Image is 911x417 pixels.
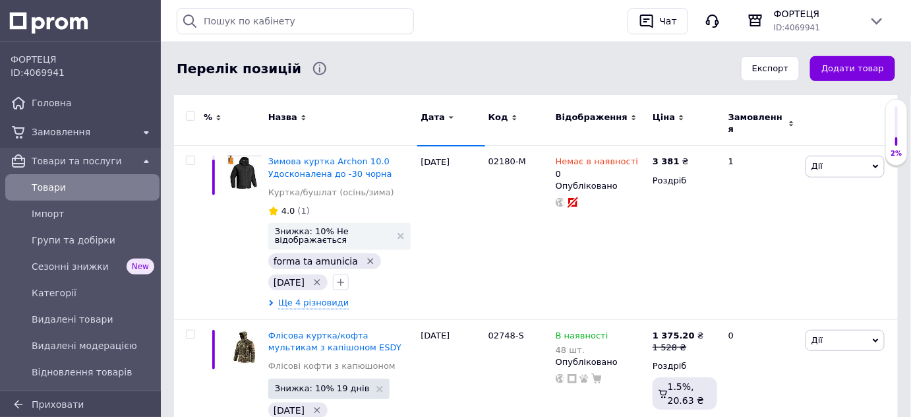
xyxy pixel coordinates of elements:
a: Флісова куртка/кофта мультикам з капішоном ESDY [268,331,401,352]
span: Відображення [556,112,628,123]
b: 1 375.20 [653,331,695,340]
span: Товари та послуги [32,154,133,168]
div: 0 [556,156,638,179]
a: Флісові кофти з капюшоном [268,360,396,372]
span: Ціна [653,112,675,123]
span: Ще 4 різновиди [278,297,349,309]
span: Головна [32,96,154,110]
span: Сезонні знижки [32,260,121,273]
button: Чат [628,8,688,34]
span: Товари [32,181,154,194]
img: Зимняя куртка Archon 10.0 Усовершенствованная до -30 черная [227,156,262,190]
span: Групи та добірки [32,234,154,247]
div: Опубліковано [556,356,646,368]
span: Дії [811,161,823,171]
span: ФОРТЕЦЯ [774,7,858,20]
button: Додати товар [810,56,895,82]
span: Замовлення [728,112,785,135]
span: ФОРТЕЦЯ [11,53,154,66]
span: Перелік позицій [177,59,301,79]
svg: Видалити мітку [365,256,376,267]
span: В наявності [556,331,608,344]
span: ID: 4069941 [774,23,820,32]
svg: Видалити мітку [312,277,322,288]
span: Дії [811,335,823,345]
span: Знижка: 10% 19 днів [275,384,370,393]
span: Дата [421,112,445,123]
span: 02748-S [488,331,524,340]
div: [DATE] [417,146,485,320]
div: 1 528 ₴ [653,342,704,354]
div: Роздріб [653,175,717,187]
span: 4.0 [281,206,295,216]
span: % [204,112,212,123]
span: Код [488,112,508,123]
span: Немає в наявності [556,156,638,170]
span: Відновлення товарів [32,366,154,379]
span: 1.5%, 20.63 ₴ [668,381,704,405]
span: ID: 4069941 [11,67,65,78]
span: Видалені модерацією [32,339,154,352]
a: Куртка/бушлат (осінь/зима) [268,187,394,199]
div: 1 [720,146,802,320]
button: Експорт [741,56,800,82]
span: Назва [268,112,297,123]
span: Приховати [32,399,84,410]
span: 02180-M [488,156,526,166]
input: Пошук по кабінету [177,8,414,34]
span: Знижка: 10% Не відображається [275,227,392,244]
b: 3 381 [653,156,680,166]
span: Замовлення [32,125,133,139]
div: Роздріб [653,360,717,372]
div: ₴ [653,156,689,168]
div: ₴ [653,330,704,342]
span: (1) [297,206,309,216]
span: [DATE] [274,277,305,288]
span: Видалені товари [32,313,154,326]
span: Імпорт [32,207,154,220]
a: Зимова куртка Archon 10.0 Удосконалена до -30 чорна [268,156,392,178]
div: Опубліковано [556,180,646,192]
span: [DATE] [274,405,305,416]
img: Флисовая куртка/кофта мультикам с капишоном ESDY [227,330,262,365]
div: 2% [886,149,907,158]
div: Чат [657,11,680,31]
span: New [127,259,154,274]
svg: Видалити мітку [312,405,322,416]
div: 48 шт. [556,345,608,355]
span: forma ta amunicia [274,256,358,267]
span: Категорії [32,286,154,300]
